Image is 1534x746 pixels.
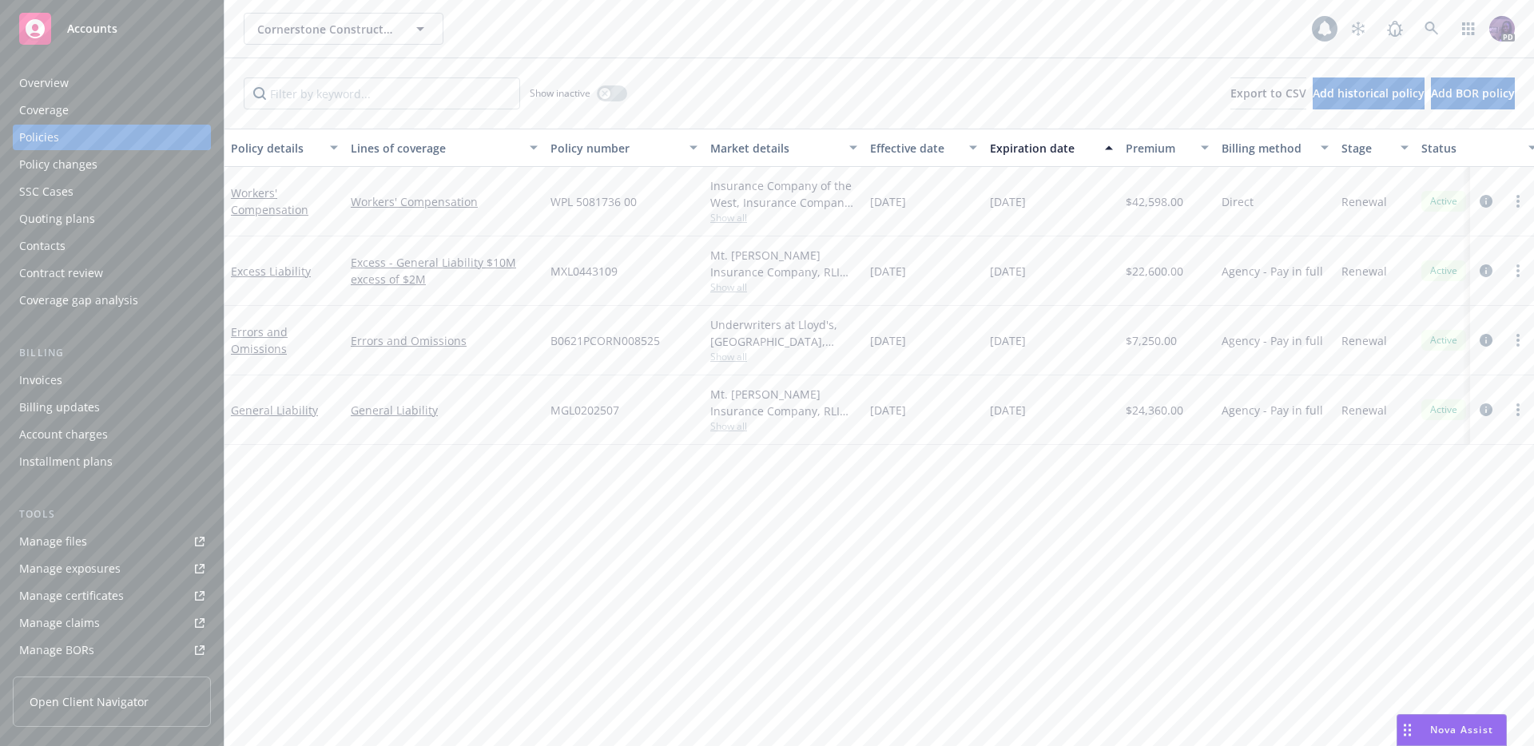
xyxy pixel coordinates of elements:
span: $42,598.00 [1126,193,1183,210]
span: MGL0202507 [550,402,619,419]
button: Nova Assist [1397,714,1507,746]
a: Billing updates [13,395,211,420]
div: Manage BORs [19,637,94,663]
a: circleInformation [1476,261,1496,280]
div: Insurance Company of the West, Insurance Company of the West (ICW) [710,177,857,211]
div: Status [1421,140,1519,157]
button: Market details [704,129,864,167]
a: General Liability [231,403,318,418]
span: [DATE] [990,263,1026,280]
span: Show all [710,280,857,294]
span: Renewal [1341,263,1387,280]
span: B0621PCORN008525 [550,332,660,349]
div: Policy number [550,140,680,157]
div: Underwriters at Lloyd's, [GEOGRAPHIC_DATA], [PERSON_NAME] of London, CRC Group [710,316,857,350]
button: Add historical policy [1313,77,1425,109]
button: Premium [1119,129,1215,167]
a: Errors and Omissions [351,332,538,349]
a: General Liability [351,402,538,419]
a: Switch app [1453,13,1484,45]
span: Show inactive [530,86,590,100]
span: Agency - Pay in full [1222,263,1323,280]
div: Installment plans [19,449,113,474]
a: Excess Liability [231,264,311,279]
div: Contract review [19,260,103,286]
a: Overview [13,70,211,96]
div: SSC Cases [19,179,74,204]
button: Cornerstone Construction Group, Inc. [244,13,443,45]
a: Manage certificates [13,583,211,609]
div: Effective date [870,140,960,157]
div: Expiration date [990,140,1095,157]
a: Account charges [13,422,211,447]
span: Show all [710,211,857,224]
div: Policy changes [19,152,97,177]
div: Policies [19,125,59,150]
div: Contacts [19,233,66,259]
span: Export to CSV [1230,85,1306,101]
span: Active [1428,264,1460,278]
div: Policy details [231,140,320,157]
span: [DATE] [870,193,906,210]
div: Overview [19,70,69,96]
span: [DATE] [990,193,1026,210]
a: Manage BORs [13,637,211,663]
span: [DATE] [990,402,1026,419]
div: Lines of coverage [351,140,520,157]
span: Active [1428,403,1460,417]
a: more [1508,261,1528,280]
a: Accounts [13,6,211,51]
a: circleInformation [1476,331,1496,350]
span: Open Client Navigator [30,693,149,710]
a: more [1508,400,1528,419]
span: [DATE] [870,402,906,419]
a: circleInformation [1476,400,1496,419]
a: Errors and Omissions [231,324,288,356]
input: Filter by keyword... [244,77,520,109]
div: Coverage [19,97,69,123]
div: Stage [1341,140,1391,157]
span: Renewal [1341,332,1387,349]
div: Billing [13,345,211,361]
span: Renewal [1341,193,1387,210]
div: Manage certificates [19,583,124,609]
div: Drag to move [1397,715,1417,745]
a: Installment plans [13,449,211,474]
a: Coverage gap analysis [13,288,211,313]
span: $22,600.00 [1126,263,1183,280]
span: Renewal [1341,402,1387,419]
div: Mt. [PERSON_NAME] Insurance Company, RLI Corp, CRC Group [710,386,857,419]
a: SSC Cases [13,179,211,204]
a: Policy changes [13,152,211,177]
div: Market details [710,140,840,157]
span: Show all [710,419,857,433]
div: Invoices [19,367,62,393]
a: Contract review [13,260,211,286]
span: Active [1428,333,1460,347]
a: more [1508,192,1528,211]
div: Manage claims [19,610,100,636]
button: Export to CSV [1230,77,1306,109]
span: Agency - Pay in full [1222,402,1323,419]
a: Quoting plans [13,206,211,232]
span: Accounts [67,22,117,35]
a: Workers' Compensation [351,193,538,210]
span: Add historical policy [1313,85,1425,101]
a: Manage exposures [13,556,211,581]
span: Agency - Pay in full [1222,332,1323,349]
button: Lines of coverage [344,129,544,167]
a: Workers' Compensation [231,185,308,217]
span: Show all [710,350,857,363]
span: WPL 5081736 00 [550,193,637,210]
a: Invoices [13,367,211,393]
div: Coverage gap analysis [19,288,138,313]
a: Search [1416,13,1448,45]
button: Effective date [864,129,984,167]
div: Quoting plans [19,206,95,232]
a: Stop snowing [1342,13,1374,45]
button: Add BOR policy [1431,77,1515,109]
span: $7,250.00 [1126,332,1177,349]
img: photo [1489,16,1515,42]
div: Premium [1126,140,1191,157]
